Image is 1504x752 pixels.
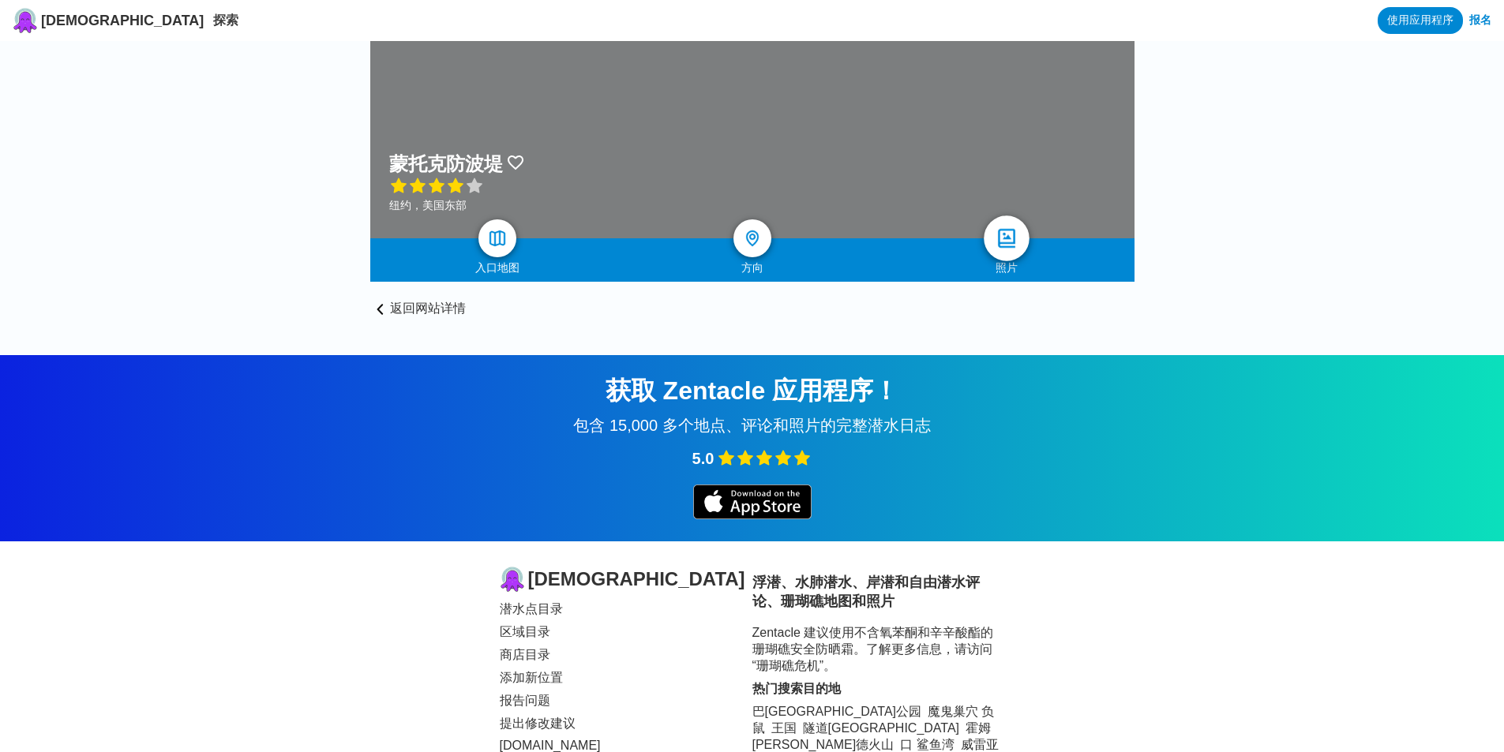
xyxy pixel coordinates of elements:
[213,13,238,27] a: 探索
[500,601,752,618] a: 潜水点目录
[1469,13,1491,28] a: 报名
[500,716,576,730] font: 提出修改建议
[528,568,745,589] font: [DEMOGRAPHIC_DATA]
[692,450,714,467] font: 5.0
[803,721,960,735] a: 隧道[GEOGRAPHIC_DATA]
[733,219,771,257] a: 方向
[573,417,930,434] font: 包含 15,000 多个地点、评论和照片的完整潜水日志
[1387,13,1453,26] font: 使用应用程序
[500,647,752,664] a: 商店目录
[752,705,922,718] a: 巴[GEOGRAPHIC_DATA]公园
[752,574,980,609] font: 浮潜、水肺潜水、岸潜和自由潜水评论、珊瑚礁地图和照片
[743,229,762,248] img: 方向
[500,624,752,641] a: 区域目录
[478,219,516,257] a: 地图
[13,8,38,33] img: Zentacle 徽标
[752,626,994,656] font: Zentacle 建议使用不含氧苯酮和辛辛酸酯的珊瑚礁安全防晒霜。了解更多信息，
[500,716,752,732] a: 提出修改建议
[389,153,503,174] font: 蒙托克防波堤
[996,261,1018,274] font: 照片
[500,671,563,684] font: 添加新位置
[500,625,550,638] font: 区域目录
[390,301,466,315] font: 返回网站详情
[500,739,601,752] font: [DOMAIN_NAME]
[771,721,797,735] a: 王国
[500,694,550,707] font: 报告问题
[370,282,1135,317] a: 返回网站详情
[752,682,841,695] font: 热门搜索目的地
[488,229,507,248] img: 地图
[500,648,550,661] font: 商店目录
[900,738,954,751] a: 口 鲨鱼湾
[1378,7,1463,34] a: 使用应用程序
[693,484,812,519] img: iOS 应用商店
[500,693,752,709] a: 报告问题
[13,8,204,33] a: Zentacle 徽标[DEMOGRAPHIC_DATA]
[996,227,1018,250] img: 照片
[500,670,752,687] a: 添加新位置
[823,659,836,672] font: 。
[389,199,467,211] font: 纽约，美国东部
[606,376,899,405] font: 获取 Zentacle 应用程序！
[41,13,204,28] font: [DEMOGRAPHIC_DATA]
[741,261,763,274] font: 方向
[693,508,812,522] a: iOS 应用商店
[1469,13,1491,26] font: 报名
[500,602,563,615] font: 潜水点目录
[984,215,1030,261] a: 照片
[500,567,525,592] img: 标识
[475,261,519,274] font: 入口地图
